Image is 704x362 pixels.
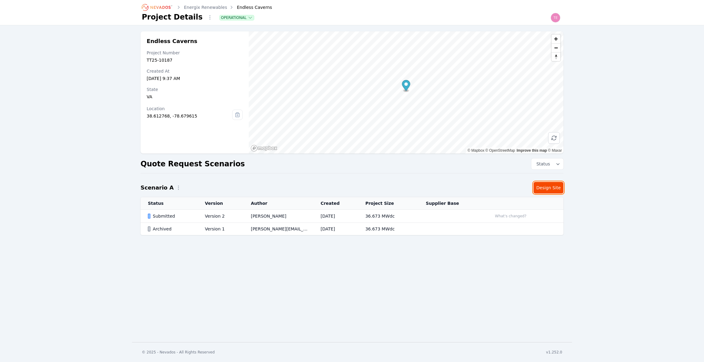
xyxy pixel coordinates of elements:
[141,159,245,169] h2: Quote Request Scenarios
[142,2,272,12] nav: Breadcrumb
[198,210,244,223] td: Version 2
[147,50,243,56] div: Project Number
[486,148,515,153] a: OpenStreetMap
[551,13,560,23] img: Ted Elliott
[141,210,563,223] tr: SubmittedVersion 2[PERSON_NAME][DATE]36.673 MWdcWhat's changed?
[492,213,529,219] button: What's changed?
[552,44,560,52] span: Zoom out
[147,106,232,112] div: Location
[228,4,272,10] div: Endless Caverns
[148,213,195,219] div: Submitted
[533,182,563,194] a: Design Site
[358,210,419,223] td: 36.673 MWdc
[142,350,215,355] div: © 2025 - Nevados - All Rights Reserved
[244,223,313,235] td: [PERSON_NAME][EMAIL_ADDRESS][PERSON_NAME][DOMAIN_NAME]
[468,148,484,153] a: Mapbox
[418,197,485,210] th: Supplier Base
[198,197,244,210] th: Version
[147,68,243,74] div: Created At
[313,223,358,235] td: [DATE]
[147,38,243,45] h2: Endless Caverns
[141,197,198,210] th: Status
[313,210,358,223] td: [DATE]
[402,80,410,92] div: Map marker
[148,226,195,232] div: Archived
[358,197,419,210] th: Project Size
[147,94,243,100] div: VA
[517,148,547,153] a: Improve this map
[244,210,313,223] td: [PERSON_NAME]
[147,113,232,119] div: 38.612768, -78.679615
[548,148,562,153] a: Maxar
[552,43,560,52] button: Zoom out
[184,4,227,10] a: Energix Renewables
[147,86,243,92] div: State
[244,197,313,210] th: Author
[251,145,277,152] a: Mapbox homepage
[220,15,254,20] button: Operational
[147,75,243,81] div: [DATE] 9:37 AM
[552,52,560,61] button: Reset bearing to north
[147,57,243,63] div: TT25-10187
[546,350,562,355] div: v1.252.0
[198,223,244,235] td: Version 1
[141,223,563,235] tr: ArchivedVersion 1[PERSON_NAME][EMAIL_ADDRESS][PERSON_NAME][DOMAIN_NAME][DATE]36.673 MWdc
[249,31,563,154] canvas: Map
[142,12,203,22] h1: Project Details
[531,158,563,169] button: Status
[358,223,419,235] td: 36.673 MWdc
[552,34,560,43] button: Zoom in
[313,197,358,210] th: Created
[534,161,550,167] span: Status
[141,183,174,192] h2: Scenario A
[552,52,560,61] span: Reset bearing to north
